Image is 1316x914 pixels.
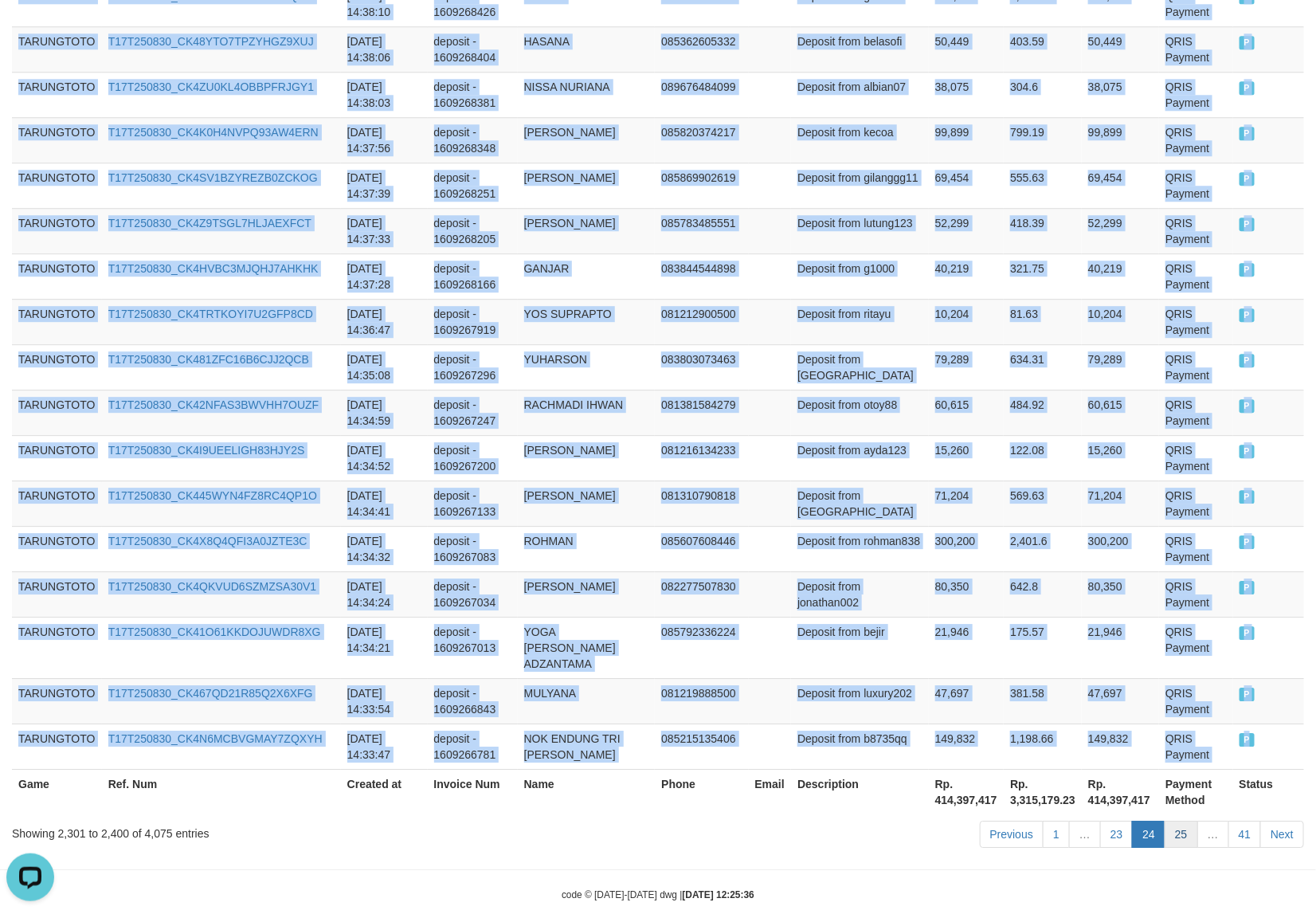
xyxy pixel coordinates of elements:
span: PAID [1240,688,1255,701]
td: Deposit from luxury202 [791,678,929,724]
td: 15,260 [929,435,1004,481]
span: PAID [1240,535,1255,549]
td: 082277507830 [655,571,748,617]
a: T17T250830_CK481ZFC16B6CJJ2QCB [108,353,309,366]
td: 085820374217 [655,117,748,163]
td: QRIS Payment [1159,208,1232,253]
td: QRIS Payment [1159,163,1232,208]
td: TARUNGTOTO [12,526,102,571]
td: 71,204 [929,481,1004,526]
td: 10,204 [1082,299,1159,344]
td: 642.8 [1004,571,1082,617]
td: Deposit from b8735qq [791,724,929,769]
td: MULYANA [518,678,656,724]
td: 40,219 [1082,253,1159,299]
td: QRIS Payment [1159,481,1232,526]
td: 083844544898 [655,253,748,299]
small: code © [DATE]-[DATE] dwg | [562,889,754,900]
td: [DATE] 14:37:33 [341,208,428,253]
span: PAID [1240,36,1255,49]
a: T17T250830_CK4N6MCBVGMAY7ZQXYH [108,732,323,745]
td: 47,697 [1082,678,1159,724]
td: 10,204 [929,299,1004,344]
a: T17T250830_CK4HVBC3MJQHJ7AHKHK [108,262,319,275]
td: TARUNGTOTO [12,344,102,390]
th: Invoice Num [428,769,518,814]
td: 1,198.66 [1004,724,1082,769]
a: T17T250830_CK4QKVUD6SZMZSA30V1 [108,580,316,593]
a: 25 [1165,821,1198,848]
td: 60,615 [1082,390,1159,435]
td: Deposit from belasofi [791,26,929,72]
td: TARUNGTOTO [12,435,102,481]
td: [DATE] 14:33:54 [341,678,428,724]
td: NOK ENDUNG TRI [PERSON_NAME] [518,724,656,769]
td: deposit - 1609268251 [428,163,518,208]
td: 418.39 [1004,208,1082,253]
td: 15,260 [1082,435,1159,481]
a: T17T250830_CK4K0H4NVPQ93AW4ERN [108,126,319,139]
td: 122.08 [1004,435,1082,481]
td: HASANA [518,26,656,72]
th: Game [12,769,102,814]
td: Deposit from ritayu [791,299,929,344]
td: QRIS Payment [1159,571,1232,617]
span: PAID [1240,581,1255,594]
td: 081216134233 [655,435,748,481]
td: 2,401.6 [1004,526,1082,571]
td: 085792336224 [655,617,748,678]
td: [PERSON_NAME] [518,117,656,163]
td: [DATE] 14:34:32 [341,526,428,571]
a: 1 [1043,821,1070,848]
a: 24 [1132,821,1165,848]
td: Deposit from rohman838 [791,526,929,571]
button: Open LiveChat chat widget [6,6,54,54]
td: deposit - 1609266843 [428,678,518,724]
td: [DATE] 14:37:28 [341,253,428,299]
td: 634.31 [1004,344,1082,390]
td: TARUNGTOTO [12,26,102,72]
a: … [1197,821,1229,848]
td: 300,200 [929,526,1004,571]
th: Payment Method [1159,769,1232,814]
td: TARUNGTOTO [12,571,102,617]
td: Deposit from bejir [791,617,929,678]
td: Deposit from kecoa [791,117,929,163]
td: [PERSON_NAME] [518,481,656,526]
span: PAID [1240,81,1255,95]
td: 321.75 [1004,253,1082,299]
td: QRIS Payment [1159,390,1232,435]
td: TARUNGTOTO [12,299,102,344]
td: 60,615 [929,390,1004,435]
td: [DATE] 14:33:47 [341,724,428,769]
th: Rp. 414,397,417 [1082,769,1159,814]
td: 71,204 [1082,481,1159,526]
td: 52,299 [1082,208,1159,253]
td: 085869902619 [655,163,748,208]
td: [DATE] 14:34:59 [341,390,428,435]
div: Showing 2,301 to 2,400 of 4,075 entries [12,819,536,841]
td: Deposit from ayda123 [791,435,929,481]
td: [DATE] 14:34:24 [341,571,428,617]
a: T17T250830_CK4TRTKOYI7U2GFP8CD [108,308,313,320]
a: T17T250830_CK4ZU0KL4OBBPFRJGY1 [108,80,314,93]
td: Deposit from [GEOGRAPHIC_DATA] [791,344,929,390]
td: 300,200 [1082,526,1159,571]
a: T17T250830_CK4I9UEELIGH83HJY2S [108,444,305,457]
th: Status [1233,769,1304,814]
td: 081212900500 [655,299,748,344]
td: 50,449 [1082,26,1159,72]
td: 149,832 [1082,724,1159,769]
td: 69,454 [929,163,1004,208]
td: Deposit from [GEOGRAPHIC_DATA] [791,481,929,526]
span: PAID [1240,308,1255,322]
td: deposit - 1609267919 [428,299,518,344]
td: [DATE] 14:35:08 [341,344,428,390]
td: Deposit from lutung123 [791,208,929,253]
td: Deposit from otoy88 [791,390,929,435]
td: 569.63 [1004,481,1082,526]
td: 80,350 [929,571,1004,617]
td: TARUNGTOTO [12,208,102,253]
td: deposit - 1609267247 [428,390,518,435]
a: Previous [980,821,1044,848]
